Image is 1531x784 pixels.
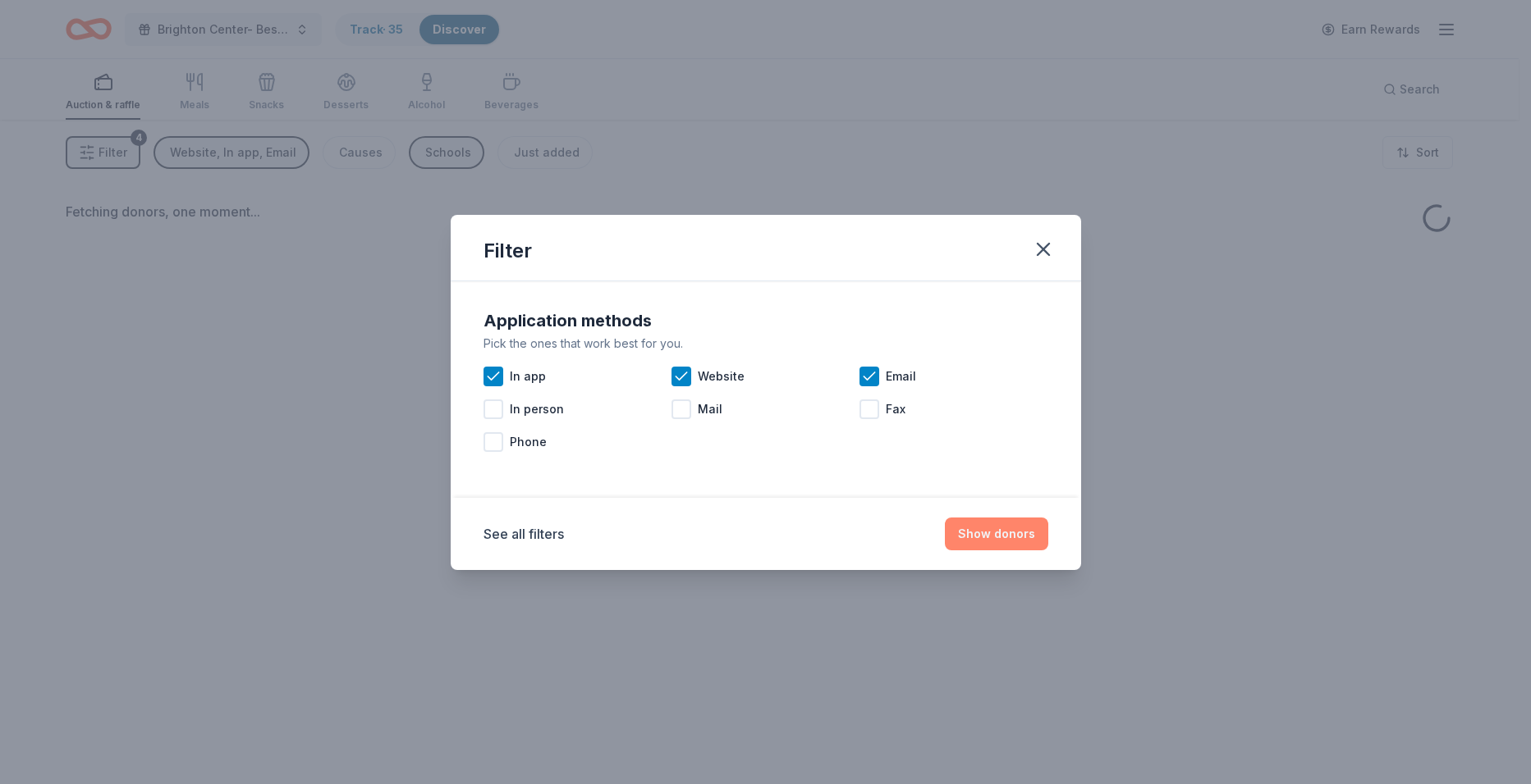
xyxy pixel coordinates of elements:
span: In app [510,367,546,386]
span: Email [886,367,916,386]
span: Phone [510,432,547,452]
button: See all filters [484,524,564,544]
span: Fax [886,399,905,419]
div: Pick the ones that work best for you. [484,334,1048,353]
span: Website [698,367,745,386]
button: Show donors [945,517,1048,550]
div: Application methods [484,308,1048,334]
span: Mail [698,399,722,419]
span: In person [510,399,564,419]
div: Filter [484,238,532,264]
